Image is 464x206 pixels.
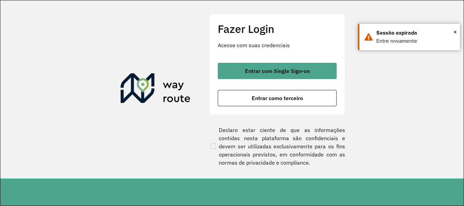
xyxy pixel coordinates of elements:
img: Roteirizador AmbevTech [121,73,191,106]
span: Entrar com Single Sign-on [245,68,310,74]
button: Close [453,27,457,37]
button: button [218,63,337,79]
span: × [453,27,457,37]
span: Entrar como terceiro [252,95,303,101]
button: button [218,90,337,106]
div: Sessão expirada [376,29,455,37]
h2: Fazer Login [218,22,337,35]
p: Acesse com suas credenciais [218,41,337,49]
label: Declaro estar ciente de que as informações contidas nesta plataforma são confidenciais e devem se... [209,126,345,167]
div: Entre novamente [376,37,455,45]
